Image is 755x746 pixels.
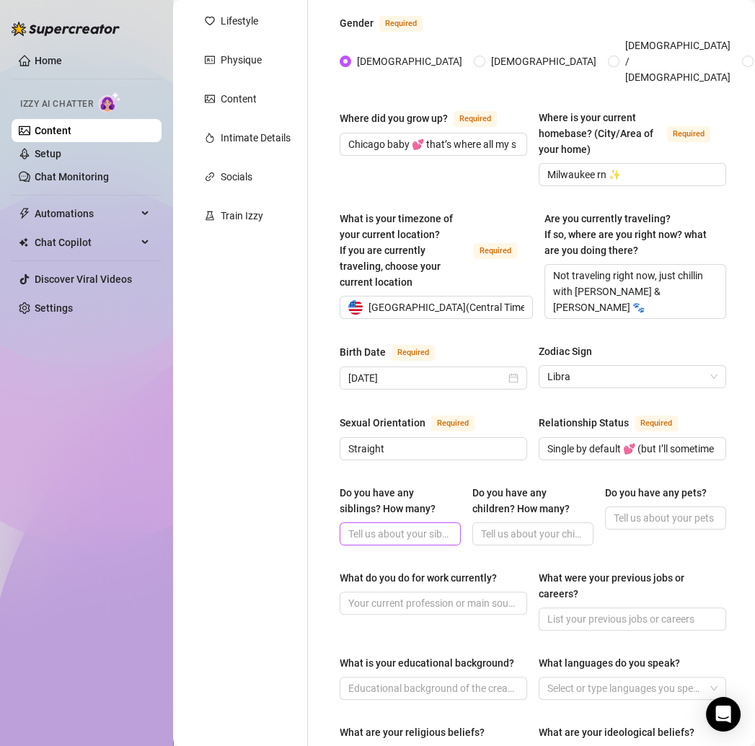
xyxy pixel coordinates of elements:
[539,655,680,671] div: What languages do you speak?
[539,724,705,740] label: What are your ideological beliefs?
[348,136,516,152] input: Where did you grow up?
[340,570,497,586] div: What do you do for work currently?
[547,611,715,627] input: What were your previous jobs or careers?
[539,655,690,671] label: What languages do you speak?
[547,167,715,183] input: Where is your current homebase? (City/Area of your home)
[474,243,517,259] span: Required
[539,415,629,431] div: Relationship Status
[205,94,215,104] span: picture
[351,53,468,69] span: [DEMOGRAPHIC_DATA]
[205,16,215,26] span: heart
[35,55,62,66] a: Home
[539,343,592,359] div: Zodiac Sign
[19,208,30,219] span: thunderbolt
[35,125,71,136] a: Content
[547,441,715,457] input: Relationship Status
[368,297,529,318] span: [GEOGRAPHIC_DATA] ( Central Time )
[340,485,451,517] div: Do you have any siblings? How many?
[539,570,726,602] label: What were your previous jobs or careers?
[35,202,137,225] span: Automations
[545,265,725,318] textarea: Not traveling right now, just chillin with [PERSON_NAME] & [PERSON_NAME] 🐾
[340,344,386,360] div: Birth Date
[485,53,602,69] span: [DEMOGRAPHIC_DATA]
[35,148,61,159] a: Setup
[472,485,593,517] label: Do you have any children? How many?
[205,172,215,182] span: link
[205,133,215,143] span: fire
[340,213,453,288] span: What is your timezone of your current location? If you are currently traveling, choose your curre...
[340,570,507,586] label: What do you do for work currently?
[35,231,137,254] span: Chat Copilot
[221,208,263,224] div: Train Izzy
[348,370,505,386] input: Birth Date
[340,415,425,431] div: Sexual Orientation
[392,345,435,361] span: Required
[379,16,423,32] span: Required
[348,300,363,315] img: us
[340,14,438,32] label: Gender
[340,110,513,127] label: Where did you grow up?
[348,680,516,696] input: What is your educational background?
[614,510,715,526] input: Do you have any pets?
[35,302,73,314] a: Settings
[619,38,736,85] span: [DEMOGRAPHIC_DATA] / [DEMOGRAPHIC_DATA]
[340,724,495,740] label: What are your religious beliefs?
[340,724,485,740] div: What are your religious beliefs?
[605,485,707,501] div: Do you have any pets?
[539,343,602,359] label: Zodiac Sign
[205,211,215,221] span: experiment
[20,97,93,111] span: Izzy AI Chatter
[221,169,252,185] div: Socials
[539,414,694,431] label: Relationship Status
[667,126,710,142] span: Required
[340,110,448,126] div: Where did you grow up?
[19,237,28,247] img: Chat Copilot
[635,416,678,431] span: Required
[544,213,707,256] span: Are you currently traveling? If so, where are you right now? what are you doing there?
[472,485,583,517] div: Do you have any children? How many?
[35,171,109,183] a: Chat Monitoring
[605,485,717,501] label: Do you have any pets?
[205,55,215,65] span: idcard
[99,92,121,113] img: AI Chatter
[340,414,490,431] label: Sexual Orientation
[547,366,718,387] span: Libra
[221,130,291,146] div: Intimate Details
[706,697,741,732] div: Open Intercom Messenger
[340,343,451,361] label: Birth Date
[221,13,258,29] div: Lifestyle
[539,110,726,157] label: Where is your current homebase? (City/Area of your home)
[454,111,497,127] span: Required
[539,570,716,602] div: What were your previous jobs or careers?
[340,485,461,517] label: Do you have any siblings? How many?
[340,655,524,671] label: What is your educational background?
[35,273,132,285] a: Discover Viral Videos
[348,595,516,611] input: What do you do for work currently?
[431,416,474,431] span: Required
[348,441,516,457] input: Sexual Orientation
[340,15,374,31] div: Gender
[547,680,550,697] input: What languages do you speak?
[221,52,262,68] div: Physique
[481,526,582,542] input: Do you have any children? How many?
[340,655,514,671] div: What is your educational background?
[12,22,120,36] img: logo-BBDzfeDw.svg
[348,526,449,542] input: Do you have any siblings? How many?
[539,110,661,157] div: Where is your current homebase? (City/Area of your home)
[539,724,694,740] div: What are your ideological beliefs?
[221,91,257,107] div: Content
